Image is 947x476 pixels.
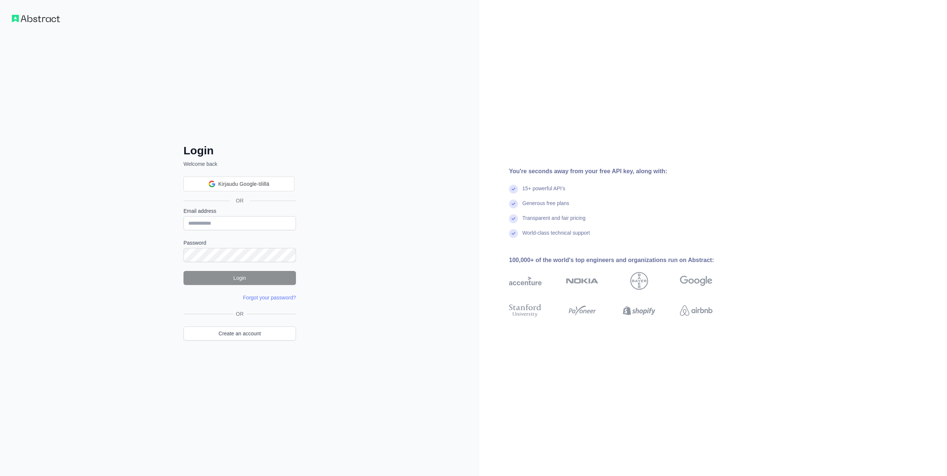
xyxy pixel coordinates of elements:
[522,214,586,229] div: Transparent and fair pricing
[509,256,736,265] div: 100,000+ of the world's top engineers and organizations run on Abstract:
[509,214,518,223] img: check mark
[522,185,565,200] div: 15+ powerful API's
[230,197,250,204] span: OR
[522,200,569,214] div: Generous free plans
[509,200,518,208] img: check mark
[680,302,712,319] img: airbnb
[509,167,736,176] div: You're seconds away from your free API key, along with:
[12,15,60,22] img: Workflow
[509,302,542,319] img: stanford university
[183,207,296,215] label: Email address
[522,229,590,244] div: World-class technical support
[509,185,518,194] img: check mark
[233,310,247,318] span: OR
[183,160,296,168] p: Welcome back
[509,229,518,238] img: check mark
[680,272,712,290] img: google
[183,271,296,285] button: Login
[566,272,599,290] img: nokia
[243,295,296,301] a: Forgot your password?
[566,302,599,319] img: payoneer
[630,272,648,290] img: bayer
[183,326,296,341] a: Create an account
[509,272,542,290] img: accenture
[183,239,296,247] label: Password
[218,180,269,188] span: Kirjaudu Google-tilillä
[183,177,294,191] div: Kirjaudu Google-tilillä
[183,144,296,157] h2: Login
[623,302,656,319] img: shopify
